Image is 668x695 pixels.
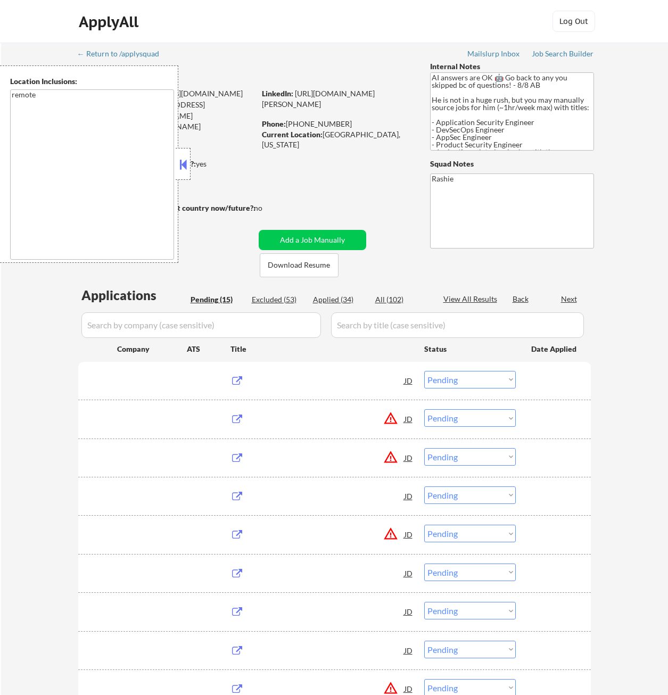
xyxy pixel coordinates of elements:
div: JD [403,486,414,506]
button: warning_amber [383,450,398,465]
strong: LinkedIn: [262,89,293,98]
a: [URL][DOMAIN_NAME][PERSON_NAME] [262,89,375,109]
div: JD [403,602,414,621]
button: Add a Job Manually [259,230,366,250]
div: Job Search Builder [532,50,594,57]
div: Applications [81,289,187,302]
div: JD [403,448,414,467]
a: Mailslurp Inbox [467,49,521,60]
div: View All Results [443,294,500,304]
div: Excluded (53) [252,294,305,305]
strong: Current Location: [262,130,323,139]
div: JD [403,641,414,660]
input: Search by title (case sensitive) [331,312,584,338]
div: JD [403,564,414,583]
button: Download Resume [260,253,339,277]
div: Internal Notes [430,61,594,72]
div: JD [403,409,414,428]
div: Pending (15) [191,294,244,305]
button: warning_amber [383,411,398,426]
button: warning_amber [383,526,398,541]
div: [PHONE_NUMBER] [262,119,413,129]
div: Next [561,294,578,304]
div: no [254,203,284,213]
input: Search by company (case sensitive) [81,312,321,338]
div: Mailslurp Inbox [467,50,521,57]
div: Company [117,344,187,354]
div: ATS [187,344,230,354]
div: JD [403,371,414,390]
strong: Phone: [262,119,286,128]
a: Job Search Builder [532,49,594,60]
div: Squad Notes [430,159,594,169]
div: Location Inclusions: [10,76,174,87]
a: ← Return to /applysquad [77,49,169,60]
div: [GEOGRAPHIC_DATA], [US_STATE] [262,129,413,150]
div: Back [513,294,530,304]
div: Title [230,344,414,354]
button: Log Out [552,11,595,32]
div: JD [403,525,414,544]
div: Applied (34) [313,294,366,305]
div: All (102) [375,294,428,305]
div: Status [424,339,516,358]
div: ← Return to /applysquad [77,50,169,57]
div: ApplyAll [79,13,142,31]
div: Date Applied [531,344,578,354]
